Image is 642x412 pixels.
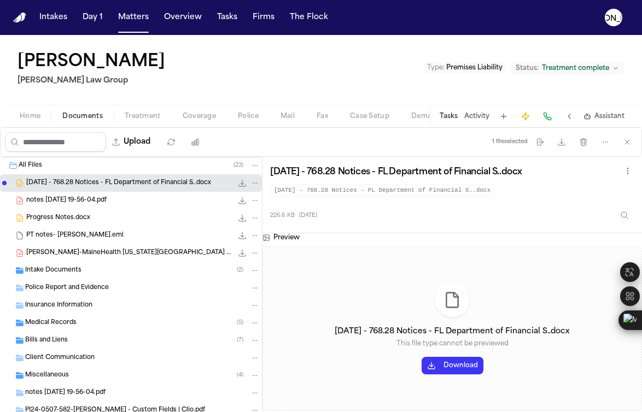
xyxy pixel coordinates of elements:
[26,196,107,205] span: notes [DATE] 19-56-04.pdf
[25,389,106,398] span: notes [DATE] 19-56-04.pdf
[125,112,161,121] span: Treatment
[26,214,90,223] span: Progress Notes.docx
[270,167,522,178] h3: [DATE] - 768.28 Notices - FL Department of Financial S..docx
[424,62,506,73] button: Edit Type: Premises Liability
[492,138,528,145] div: 1 file selected
[350,112,389,121] span: Case Setup
[237,248,248,258] button: Download Wynne-MaineHealth Maine Medical Center - Bill.pdf
[13,13,26,23] a: Home
[594,112,625,121] span: Assistant
[17,52,165,72] button: Edit matter name
[422,357,483,374] button: Download
[237,320,243,326] span: ( 5 )
[5,132,106,152] input: Search files
[273,233,300,242] h3: Preview
[13,13,26,23] img: Finch Logo
[540,109,555,124] button: Make a Call
[19,161,42,170] span: All Files
[518,109,533,124] button: Create Immediate Task
[26,249,232,258] span: [PERSON_NAME]-MaineHealth [US_STATE][GEOGRAPHIC_DATA] - Bill.pdf
[464,112,489,121] button: Activity
[615,205,634,225] button: Inspect
[20,112,40,121] span: Home
[237,337,243,343] span: ( 7 )
[238,112,259,121] span: Police
[510,62,625,75] button: Change status from Treatment complete
[237,178,248,189] button: Download 2024.11.27 - 768.28 Notices - FL Department of Financial S..docx
[25,354,95,363] span: Client Communication
[516,64,539,73] span: Status:
[237,267,243,273] span: ( 2 )
[25,371,69,380] span: Miscellaneous
[299,211,317,220] span: [DATE]
[542,64,609,73] span: Treatment complete
[160,8,206,27] button: Overview
[583,112,625,121] button: Assistant
[25,319,77,328] span: Medical Records
[237,213,248,223] button: Download Progress Notes.docx
[496,109,511,124] button: Add Task
[335,326,570,337] h4: [DATE] - 768.28 Notices - FL Department of Financial S..docx
[17,52,165,72] h1: [PERSON_NAME]
[270,211,295,220] span: 226.6 KB
[446,64,503,71] span: Premises Liability
[25,336,68,345] span: Bills and Liens
[237,195,248,206] button: Download notes 2025-08-12 19-56-04.pdf
[396,339,509,348] p: This file type cannot be previewed
[78,8,107,27] button: Day 1
[183,112,216,121] span: Coverage
[237,230,248,241] button: Download PT notes- Lauren Wynne.eml
[237,372,243,378] span: ( 4 )
[106,132,157,152] button: Upload
[35,8,72,27] button: Intakes
[440,112,458,121] button: Tasks
[213,8,242,27] button: Tasks
[17,74,170,87] h2: [PERSON_NAME] Law Group
[62,112,103,121] span: Documents
[234,162,243,168] span: ( 23 )
[25,266,81,275] span: Intake Documents
[25,284,109,293] span: Police Report and Evidence
[285,8,332,27] button: The Flock
[270,184,494,197] code: [DATE] - 768.28 Notices - FL Department of Financial S..docx
[26,179,211,188] span: [DATE] - 768.28 Notices - FL Department of Financial S..docx
[26,231,124,240] span: PT notes- [PERSON_NAME].eml
[248,8,279,27] button: Firms
[281,112,295,121] span: Mail
[427,64,445,71] span: Type :
[114,8,153,27] button: Matters
[25,301,92,310] span: Insurance Information
[411,112,441,121] span: Demand
[317,112,328,121] span: Fax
